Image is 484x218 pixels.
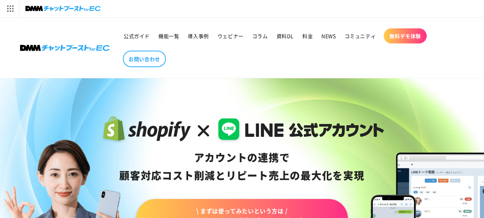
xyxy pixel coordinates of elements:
span: 無料デモ体験 [389,33,421,39]
a: お問い合わせ [123,51,166,67]
span: 機能一覧 [158,33,179,39]
img: サービス [1,1,19,16]
span: 料金 [302,33,313,39]
a: 公式ガイド [119,28,154,43]
span: ウェビナー [217,33,244,39]
span: \ まずは使ってみたいという方は / [158,207,326,215]
a: NEWS [317,28,340,43]
img: 株式会社DMM Boost [20,45,110,51]
span: NEWS [321,33,336,39]
a: コラム [248,28,272,43]
span: コミュニティ [345,33,376,39]
span: 導入事例 [188,33,209,39]
a: 導入事例 [183,28,213,43]
span: 資料DL [277,33,294,39]
a: 料金 [298,28,317,43]
a: 無料デモ体験 [384,28,427,43]
img: チャットブーストforEC [25,4,101,14]
span: コラム [252,33,268,39]
a: コミュニティ [340,28,380,43]
span: 公式ガイド [124,33,150,39]
span: お問い合わせ [129,56,160,62]
a: 機能一覧 [154,28,183,43]
a: ウェビナー [213,28,248,43]
div: アカウントの連携で 顧客対応コスト削減と リピート売上の 最大化を実現 [100,149,384,185]
a: 資料DL [272,28,298,43]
